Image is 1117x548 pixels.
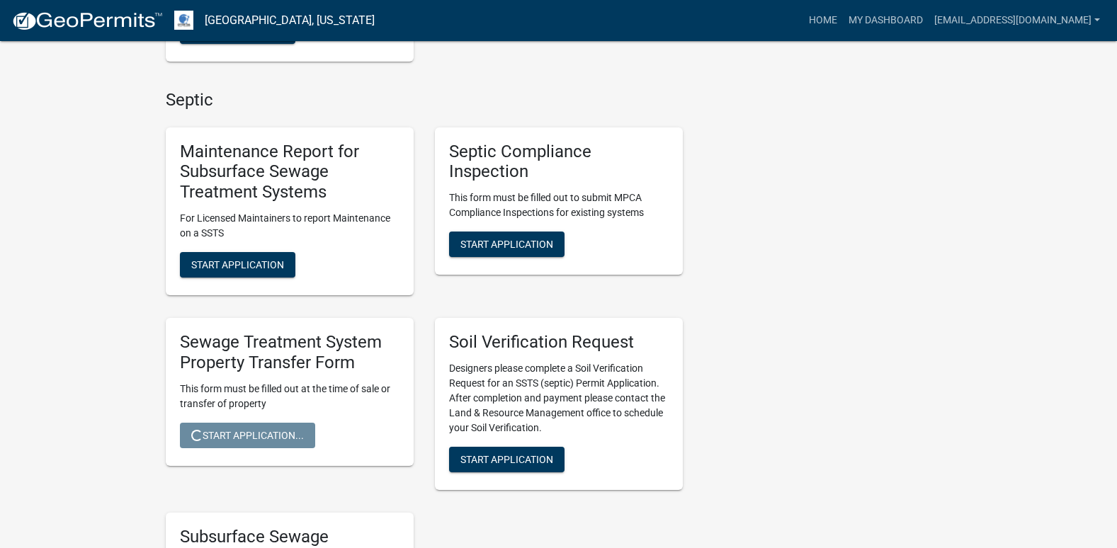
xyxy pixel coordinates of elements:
p: This form must be filled out at the time of sale or transfer of property [180,382,399,411]
p: For Licensed Maintainers to report Maintenance on a SSTS [180,211,399,241]
span: Start Application [460,453,553,464]
h4: Septic [166,90,683,110]
button: Start Application [449,232,565,257]
a: [GEOGRAPHIC_DATA], [US_STATE] [205,8,375,33]
span: Start Application [460,239,553,250]
span: Start Application [191,259,284,270]
a: Home [803,7,843,34]
h5: Maintenance Report for Subsurface Sewage Treatment Systems [180,142,399,202]
button: Start Application [180,18,295,44]
h5: Septic Compliance Inspection [449,142,669,183]
button: Start Application... [180,423,315,448]
button: Start Application [180,252,295,278]
a: My Dashboard [843,7,929,34]
a: [EMAIL_ADDRESS][DOMAIN_NAME] [929,7,1106,34]
img: Otter Tail County, Minnesota [174,11,193,30]
h5: Sewage Treatment System Property Transfer Form [180,332,399,373]
p: This form must be filled out to submit MPCA Compliance Inspections for existing systems [449,190,669,220]
p: Designers please complete a Soil Verification Request for an SSTS (septic) Permit Application. Af... [449,361,669,435]
button: Start Application [449,447,565,472]
h5: Soil Verification Request [449,332,669,353]
span: Start Application... [191,429,304,440]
